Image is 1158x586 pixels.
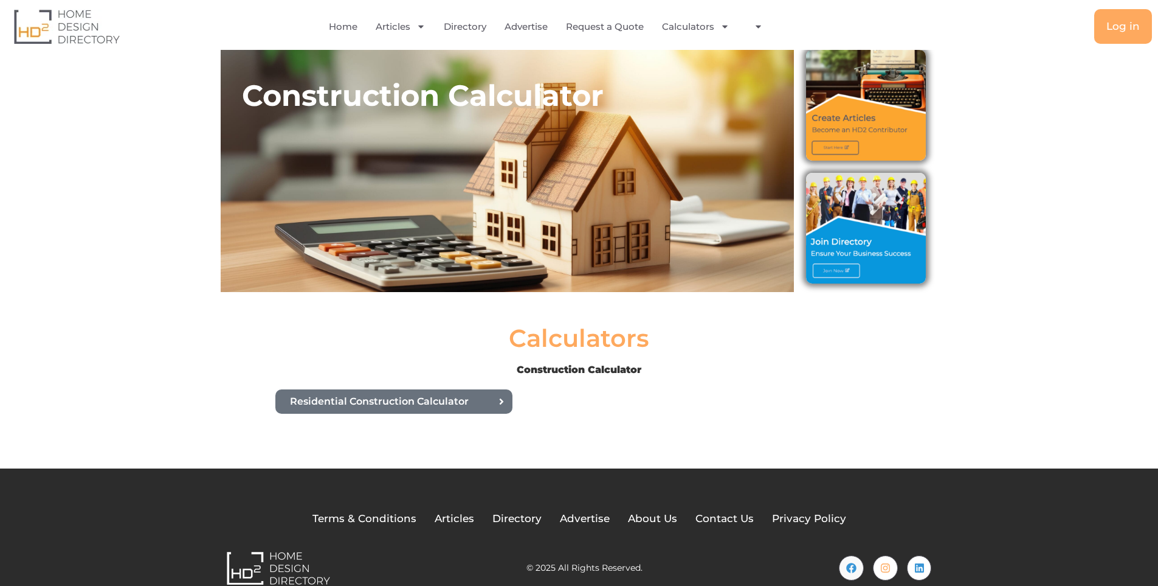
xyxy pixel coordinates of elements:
[505,13,548,41] a: Advertise
[566,13,644,41] a: Request a Quote
[235,13,866,41] nav: Menu
[242,77,794,114] h2: Construction Calculator
[435,511,474,527] a: Articles
[560,511,610,527] a: Advertise
[444,13,486,41] a: Directory
[806,173,925,284] img: Join Directory
[509,326,649,351] h2: Calculators
[662,13,729,41] a: Calculators
[290,397,469,406] span: Residential Construction Calculator
[1094,9,1152,44] a: Log in
[772,511,846,527] a: Privacy Policy
[312,511,416,527] a: Terms & Conditions
[275,389,512,414] a: Residential Construction Calculator
[628,511,677,527] a: About Us
[517,364,641,375] b: Construction Calculator
[1106,21,1140,32] span: Log in
[695,511,754,527] a: Contact Us
[806,50,925,161] img: Create Articles
[376,13,426,41] a: Articles
[329,13,357,41] a: Home
[492,511,542,527] a: Directory
[526,563,643,572] h2: © 2025 All Rights Reserved.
